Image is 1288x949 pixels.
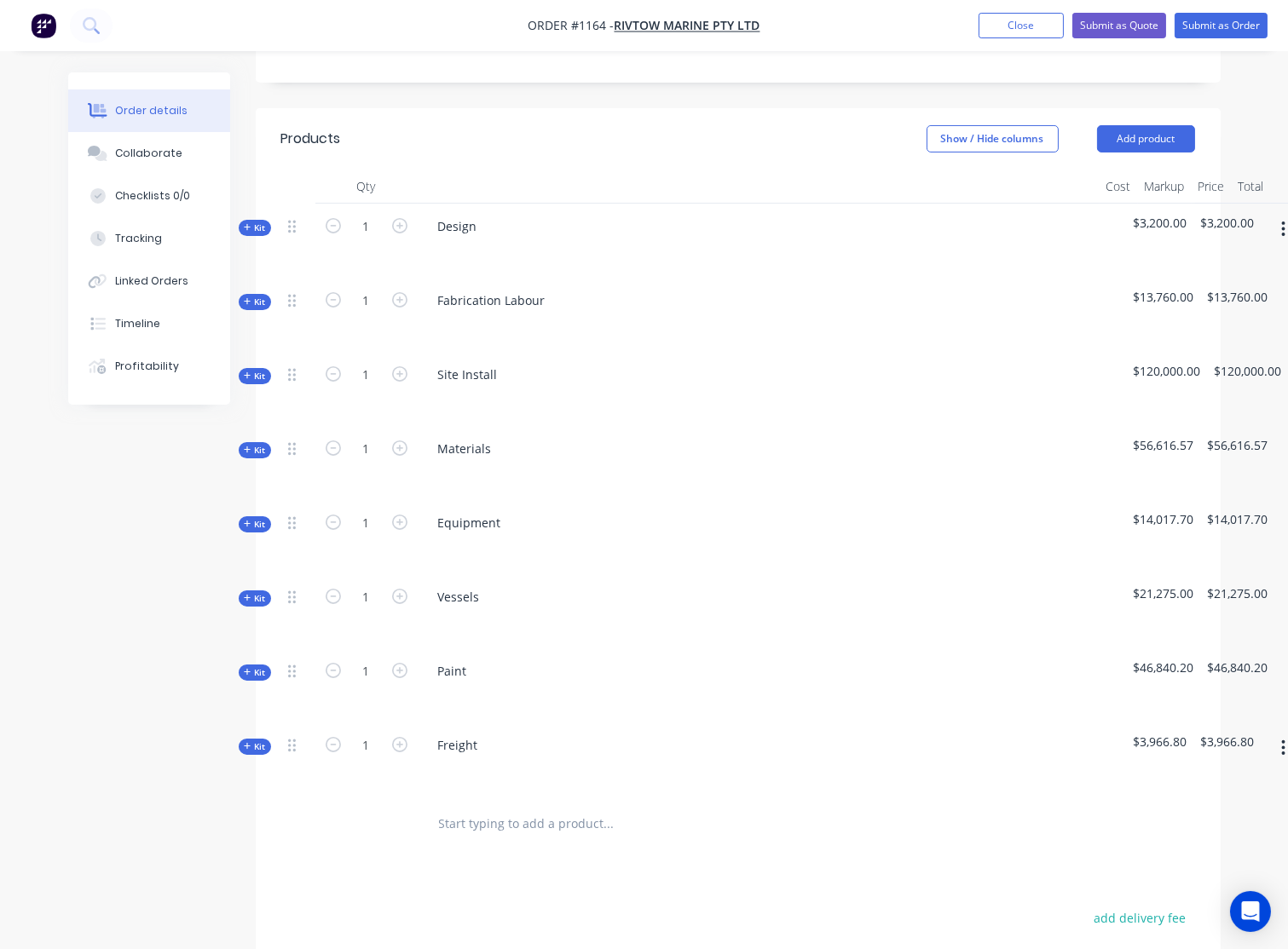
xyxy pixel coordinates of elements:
div: Tracking [115,231,162,246]
span: Kit [244,592,266,605]
span: Kit [244,370,266,382]
span: $21,275.00 [1134,584,1194,602]
button: Timeline [68,302,230,345]
span: Kit [244,666,266,679]
span: Kit [244,740,266,753]
div: Timeline [115,316,160,331]
div: Freight [425,733,492,757]
button: Kit [239,220,271,236]
button: Tracking [68,217,230,260]
span: $46,840.20 [1134,659,1194,676]
span: Kit [244,221,266,234]
div: Vessels [425,584,494,609]
button: Collaborate [68,132,230,175]
span: $21,275.00 [1208,584,1268,602]
button: Kit [239,664,271,681]
button: Submit as Order [1175,13,1268,38]
button: Close [979,13,1064,38]
button: Kit [239,442,271,458]
button: Kit [239,516,271,532]
input: Start typing to add a product... [438,807,779,841]
img: Factory [31,13,56,38]
span: $14,017.70 [1134,510,1194,528]
div: Linked Orders [115,273,188,289]
span: $13,760.00 [1134,288,1194,306]
div: Collaborate [115,146,182,161]
div: Total [1232,170,1271,204]
div: Site Install [425,362,511,387]
span: $3,200.00 [1201,214,1255,232]
div: Markup [1138,170,1192,204]
div: Design [425,214,491,239]
span: $120,000.00 [1134,362,1201,380]
button: Add product [1097,125,1195,152]
button: Submit as Quote [1072,13,1166,38]
div: Price [1192,170,1232,204]
div: Profitability [115,359,179,374]
span: $120,000.00 [1215,362,1282,380]
span: $3,200.00 [1134,214,1187,232]
span: $3,966.80 [1201,733,1255,751]
div: Equipment [425,510,515,535]
button: Profitability [68,345,230,388]
span: $56,616.57 [1208,436,1268,454]
span: Kit [244,518,266,531]
span: $14,017.70 [1208,510,1268,528]
button: Checklists 0/0 [68,175,230,217]
span: Kit [244,444,266,457]
button: Kit [239,590,271,607]
button: Kit [239,739,271,755]
div: Paint [425,659,481,683]
div: Order details [115,103,188,118]
a: RIVTOW MARINE PTY LTD [615,18,760,34]
span: $3,966.80 [1134,733,1187,751]
div: Materials [425,436,505,461]
button: Show / Hide columns [927,125,1059,152]
button: Kit [239,368,271,384]
span: $46,840.20 [1208,659,1268,676]
button: Linked Orders [68,260,230,302]
span: $13,760.00 [1208,288,1268,306]
div: Products [281,129,341,149]
span: $56,616.57 [1134,436,1194,454]
div: Checklists 0/0 [115,188,190,204]
div: Cost [1100,170,1138,204]
button: add delivery fee [1085,906,1195,929]
button: Kit [239,294,271,310]
div: Qty [315,170,418,204]
span: Order #1164 - [528,18,615,34]
div: Open Intercom Messenger [1230,891,1271,932]
div: Fabrication Labour [425,288,559,313]
button: Order details [68,89,230,132]
span: Kit [244,296,266,308]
